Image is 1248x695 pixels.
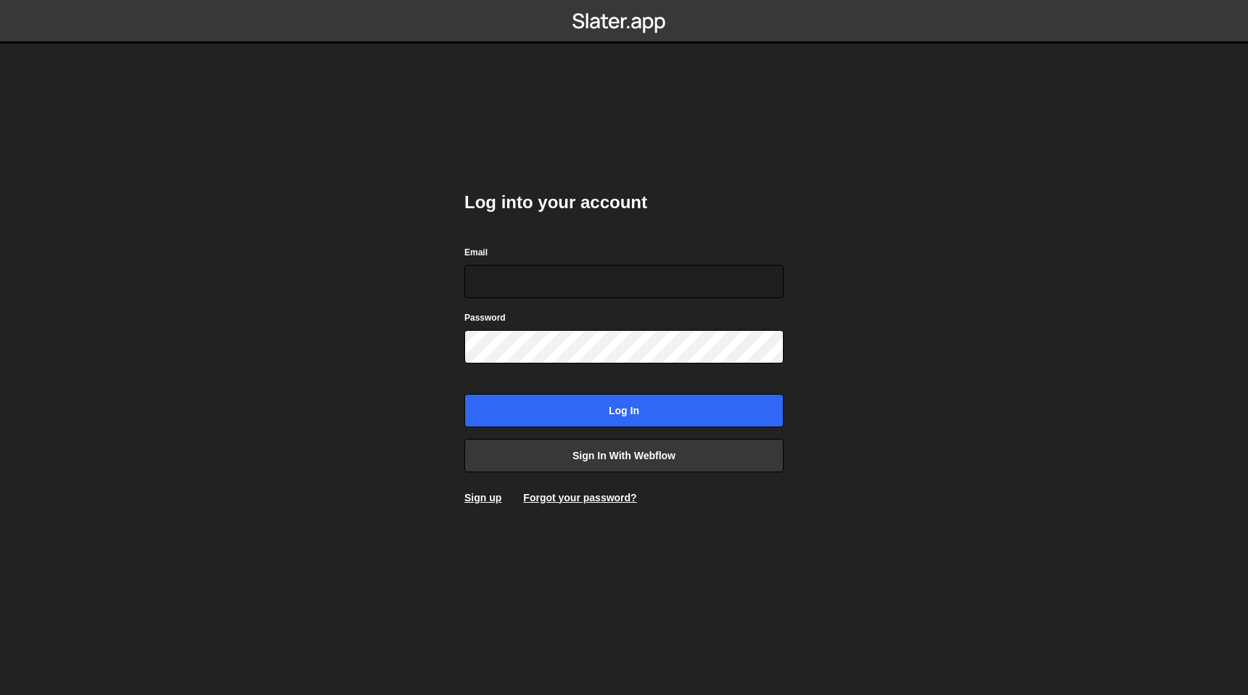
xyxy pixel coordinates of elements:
[464,492,501,503] a: Sign up
[523,492,636,503] a: Forgot your password?
[464,245,488,260] label: Email
[464,394,784,427] input: Log in
[464,439,784,472] a: Sign in with Webflow
[464,191,784,214] h2: Log into your account
[464,311,506,325] label: Password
